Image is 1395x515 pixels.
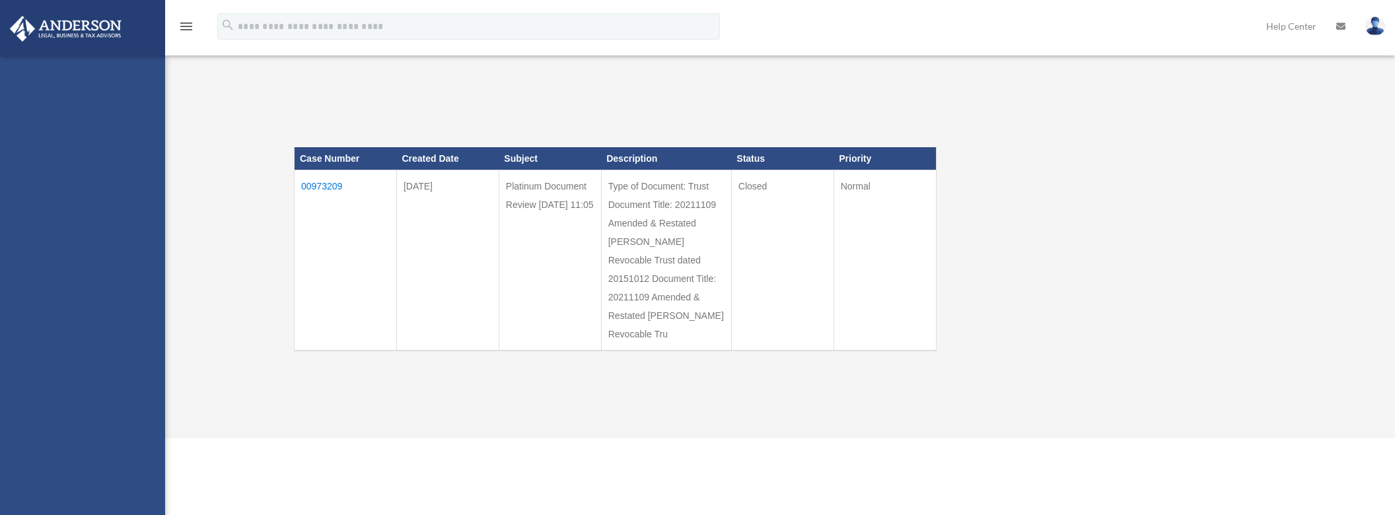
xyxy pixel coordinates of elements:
[834,170,936,351] td: Normal
[178,18,194,34] i: menu
[1365,17,1385,36] img: User Pic
[178,23,194,34] a: menu
[396,147,499,170] th: Created Date
[731,170,834,351] td: Closed
[499,147,601,170] th: Subject
[295,147,397,170] th: Case Number
[6,16,125,42] img: Anderson Advisors Platinum Portal
[221,18,235,32] i: search
[731,147,834,170] th: Status
[601,147,731,170] th: Description
[396,170,499,351] td: [DATE]
[499,170,601,351] td: Platinum Document Review [DATE] 11:05
[601,170,731,351] td: Type of Document: Trust Document Title: 20211109 Amended & Restated [PERSON_NAME] Revocable Trust...
[295,170,397,351] td: 00973209
[834,147,936,170] th: Priority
